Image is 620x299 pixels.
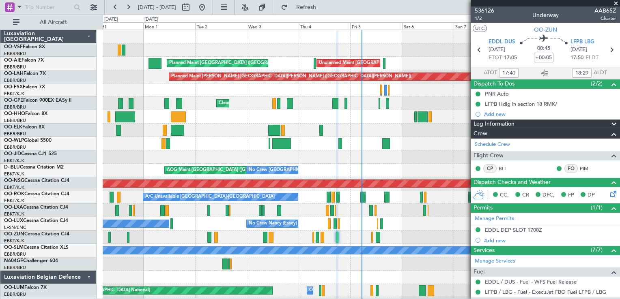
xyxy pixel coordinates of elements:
[145,191,275,203] div: A/C Unavailable [GEOGRAPHIC_DATA]-[GEOGRAPHIC_DATA]
[4,45,45,49] a: OO-VSFFalcon 8X
[299,22,350,30] div: Thu 4
[484,237,616,244] div: Add new
[4,232,24,237] span: OO-ZUN
[4,232,69,237] a: OO-ZUNCessna Citation CJ4
[402,22,454,30] div: Sat 6
[4,165,64,170] a: D-IBLUCessna Citation M2
[4,184,24,190] a: EBKT/KJK
[475,6,494,15] span: 536126
[277,1,326,14] button: Refresh
[474,79,515,89] span: Dispatch To-Dos
[4,138,52,143] a: OO-WLPGlobal 5500
[474,267,484,277] span: Fuel
[591,203,603,212] span: (1/1)
[485,226,542,233] div: EDDL DEP SLOT 1700Z
[4,125,22,130] span: OO-ELK
[580,165,598,172] a: PIM
[4,111,47,116] a: OO-HHOFalcon 8X
[499,165,517,172] a: BLI
[4,77,26,83] a: EBBR/BRU
[144,16,158,23] div: [DATE]
[570,46,587,54] span: [DATE]
[570,38,594,46] span: LFPB LBG
[4,125,45,130] a: OO-ELKFalcon 8X
[4,91,24,97] a: EBKT/KJK
[319,57,471,69] div: Unplanned Maint [GEOGRAPHIC_DATA] ([GEOGRAPHIC_DATA] National)
[309,284,364,297] div: Owner Melsbroek Air Base
[25,1,71,13] input: Trip Number
[485,288,606,295] a: LFPB / LBG - Fuel - ExecuJet FBO Fuel LFPB / LBG
[568,191,574,199] span: FP
[350,22,402,30] div: Fri 5
[4,58,22,63] span: OO-AIE
[4,285,24,290] span: OO-LUM
[138,4,176,11] span: [DATE] - [DATE]
[92,22,143,30] div: Sun 31
[4,71,46,76] a: OO-LAHFalcon 7X
[489,38,515,46] span: EDDL DUS
[4,238,24,244] a: EBKT/KJK
[500,191,509,199] span: CC,
[572,68,592,78] input: --:--
[454,22,505,30] div: Sun 7
[473,25,487,32] button: UTC
[167,164,308,176] div: AOG Maint [GEOGRAPHIC_DATA] ([GEOGRAPHIC_DATA] National)
[534,26,557,34] span: OO-ZUN
[485,100,557,107] div: LFPB Hdlg in section 18 RMK/
[475,15,494,22] span: 1/2
[169,57,297,69] div: Planned Maint [GEOGRAPHIC_DATA] ([GEOGRAPHIC_DATA])
[249,164,385,176] div: No Crew [GEOGRAPHIC_DATA] ([GEOGRAPHIC_DATA] National)
[4,178,69,183] a: OO-NSGCessna Citation CJ4
[4,64,26,70] a: EBBR/BRU
[4,291,26,297] a: EBBR/BRU
[4,152,57,156] a: OO-JIDCessna CJ1 525
[474,246,495,255] span: Services
[4,171,24,177] a: EBKT/KJK
[504,54,517,62] span: 17:05
[4,71,24,76] span: OO-LAH
[4,192,69,196] a: OO-ROKCessna Citation CJ4
[594,6,616,15] span: AAB65Z
[474,151,504,160] span: Flight Crew
[4,152,21,156] span: OO-JID
[4,158,24,164] a: EBKT/KJK
[4,198,24,204] a: EBKT/KJK
[4,265,26,271] a: EBBR/BRU
[522,191,529,199] span: CR
[475,215,514,223] a: Manage Permits
[489,46,505,54] span: [DATE]
[4,245,24,250] span: OO-SLM
[474,178,551,187] span: Dispatch Checks and Weather
[219,97,354,109] div: Cleaning [GEOGRAPHIC_DATA] ([GEOGRAPHIC_DATA] National)
[143,22,195,30] div: Mon 1
[570,54,583,62] span: 17:50
[249,218,297,230] div: No Crew Nancy (Essey)
[489,54,502,62] span: ETOT
[4,45,23,49] span: OO-VSF
[4,258,23,263] span: N604GF
[474,129,487,139] span: Crew
[4,205,23,210] span: OO-LXA
[564,164,578,173] div: FO
[484,111,616,117] div: Add new
[4,85,23,90] span: OO-FSX
[289,4,323,10] span: Refresh
[484,69,497,77] span: ATOT
[475,141,510,149] a: Schedule Crew
[542,191,555,199] span: DFC,
[4,58,44,63] a: OO-AIEFalcon 7X
[474,120,515,129] span: Leg Information
[195,22,247,30] div: Tue 2
[4,98,23,103] span: OO-GPE
[4,111,25,116] span: OO-HHO
[4,205,68,210] a: OO-LXACessna Citation CJ4
[532,11,559,19] div: Underway
[4,51,26,57] a: EBBR/BRU
[591,246,603,254] span: (7/7)
[4,165,20,170] span: D-IBLU
[104,16,118,23] div: [DATE]
[4,224,26,231] a: LFSN/ENC
[9,16,88,29] button: All Aircraft
[485,278,577,285] a: EDDL / DUS - Fuel - WFS Fuel Release
[4,138,24,143] span: OO-WLP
